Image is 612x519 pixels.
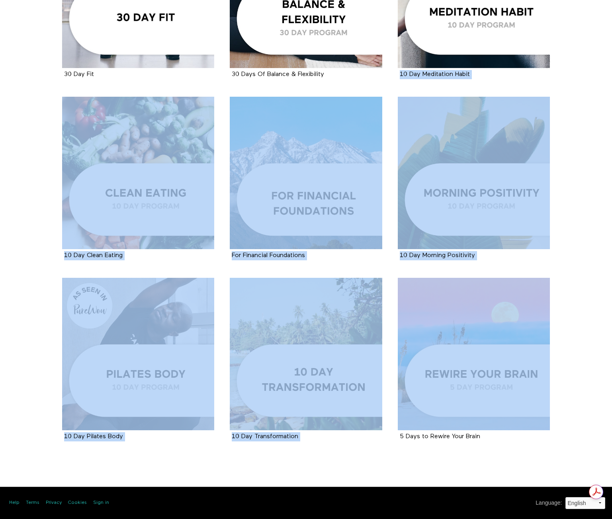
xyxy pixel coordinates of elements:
[64,252,123,258] a: 10 Day Clean Eating
[400,71,470,77] a: 10 Day Meditation Habit
[232,71,324,78] strong: 30 Days Of Balance & Flexibility
[398,278,550,430] a: 5 Days to Rewire Your Brain
[400,433,480,439] a: 5 Days to Rewire Your Brain
[68,499,87,506] a: Cookies
[9,499,20,506] a: Help
[64,433,123,439] a: 10 Day Pilates Body
[536,499,562,507] label: Language :
[93,499,109,506] a: Sign in
[64,71,94,77] a: 30 Day Fit
[62,278,215,430] a: 10 Day Pilates Body
[26,499,39,506] a: Terms
[400,252,475,258] a: 10 Day Morning Positivity
[64,71,94,78] strong: 30 Day Fit
[62,97,215,249] a: 10 Day Clean Eating
[398,97,550,249] a: 10 Day Morning Positivity
[232,252,305,258] a: For Financial Foundations
[230,97,382,249] a: For Financial Foundations
[230,278,382,430] a: 10 Day Transformation
[400,71,470,78] strong: 10 Day Meditation Habit
[232,433,298,439] a: 10 Day Transformation
[232,71,324,77] a: 30 Days Of Balance & Flexibility
[46,499,62,506] a: Privacy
